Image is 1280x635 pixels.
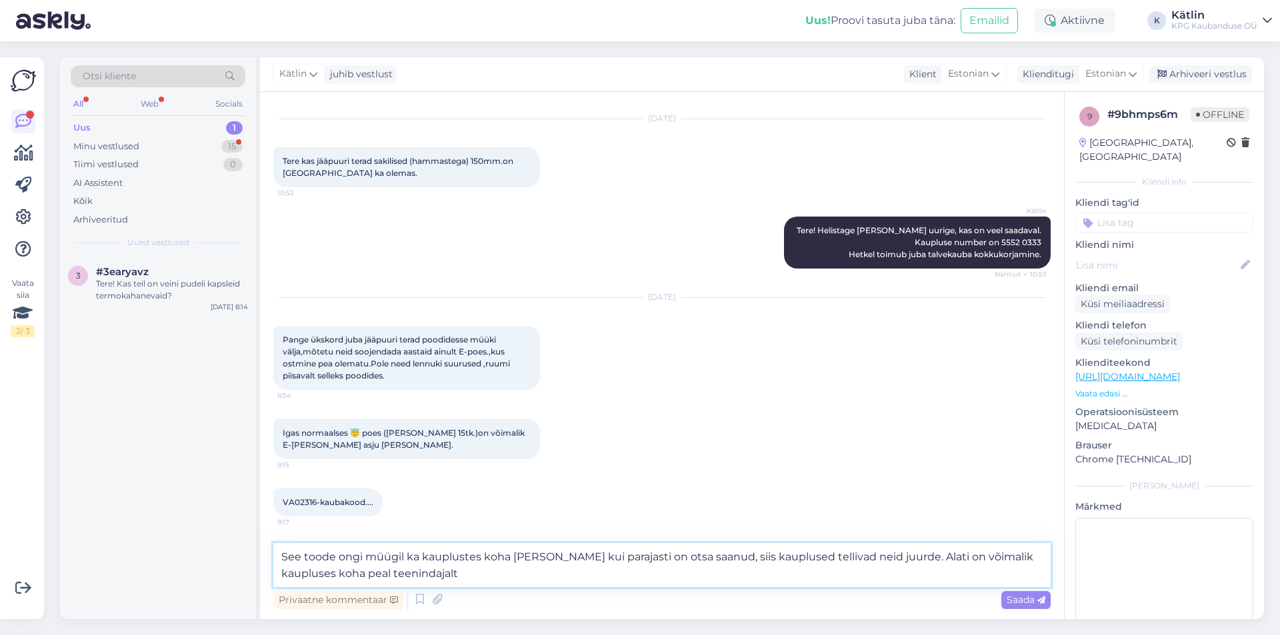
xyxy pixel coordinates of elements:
[1075,238,1253,252] p: Kliendi nimi
[1147,11,1166,30] div: K
[1075,452,1253,466] p: Chrome [TECHNICAL_ID]
[273,543,1051,587] textarea: See toode ongi müügil ka kauplustes koha [PERSON_NAME] kui parajasti on otsa saanud, siis kauplus...
[805,14,831,27] b: Uus!
[73,177,123,190] div: AI Assistent
[1171,10,1272,31] a: KätlinKPG Kaubanduse OÜ
[73,213,128,227] div: Arhiveeritud
[211,302,248,312] div: [DATE] 8:14
[1075,196,1253,210] p: Kliendi tag'id
[961,8,1018,33] button: Emailid
[1171,10,1257,21] div: Kätlin
[1075,295,1170,313] div: Küsi meiliaadressi
[279,67,307,81] span: Kätlin
[997,206,1047,216] span: Kätlin
[1075,388,1253,400] p: Vaata edasi ...
[76,271,81,281] span: 3
[1079,136,1227,164] div: [GEOGRAPHIC_DATA], [GEOGRAPHIC_DATA]
[1017,67,1074,81] div: Klienditugi
[138,95,161,113] div: Web
[1075,318,1253,332] p: Kliendi telefon
[1191,107,1249,122] span: Offline
[283,334,512,380] span: Pange ükskord juba jääpuuri terad poodidesse müüki välja,mõtetu neid soojendada aastaid ainult E-...
[96,266,149,278] span: #3earyavz
[1076,258,1238,273] input: Lisa nimi
[1075,332,1183,350] div: Küsi telefoninumbrit
[283,497,373,507] span: VA02316-kaubakood....
[1075,176,1253,188] div: Kliendi info
[1075,213,1253,233] input: Lisa tag
[1107,107,1191,123] div: # 9bhmps6m
[277,517,327,527] span: 9:17
[221,140,243,153] div: 15
[1034,9,1115,33] div: Aktiivne
[96,278,248,302] div: Tere! Kas teil on veini pudeli kapsleid termokahanevaid?
[273,113,1051,125] div: [DATE]
[1075,356,1253,370] p: Klienditeekond
[213,95,245,113] div: Socials
[11,68,36,93] img: Askly Logo
[73,140,139,153] div: Minu vestlused
[273,291,1051,303] div: [DATE]
[73,195,93,208] div: Kõik
[11,325,35,337] div: 2 / 3
[1075,281,1253,295] p: Kliendi email
[73,121,91,135] div: Uus
[1149,65,1252,83] div: Arhiveeri vestlus
[1075,405,1253,419] p: Operatsioonisüsteem
[1075,370,1180,382] a: [URL][DOMAIN_NAME]
[226,121,243,135] div: 1
[83,69,136,83] span: Otsi kliente
[1075,419,1253,433] p: [MEDICAL_DATA]
[995,269,1047,279] span: Nähtud ✓ 10:53
[71,95,86,113] div: All
[283,156,515,178] span: Tere kas jääpuuri terad sakilised (hammastega) 150mm.on [GEOGRAPHIC_DATA] ka olemas.
[805,13,955,29] div: Proovi tasuta juba täna:
[1075,438,1253,452] p: Brauser
[797,225,1043,259] span: Tere! Helistage [PERSON_NAME] uurige, kas on veel saadaval. Kaupluse number on 5552 0333 Hetkel t...
[127,237,189,249] span: Uued vestlused
[277,390,327,400] span: 8:54
[1007,594,1045,606] span: Saada
[948,67,989,81] span: Estonian
[325,67,393,81] div: juhib vestlust
[277,460,327,470] span: 9:15
[1075,500,1253,514] p: Märkmed
[1085,67,1126,81] span: Estonian
[904,67,937,81] div: Klient
[1075,480,1253,492] div: [PERSON_NAME]
[73,158,139,171] div: Tiimi vestlused
[273,591,403,609] div: Privaatne kommentaar
[283,428,527,450] span: Igas normaalses 😇 poes ([PERSON_NAME] 15tk.)on võimalik E-[PERSON_NAME] asju [PERSON_NAME].
[277,188,327,198] span: 10:52
[223,158,243,171] div: 0
[11,277,35,337] div: Vaata siia
[1087,111,1092,121] span: 9
[1171,21,1257,31] div: KPG Kaubanduse OÜ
